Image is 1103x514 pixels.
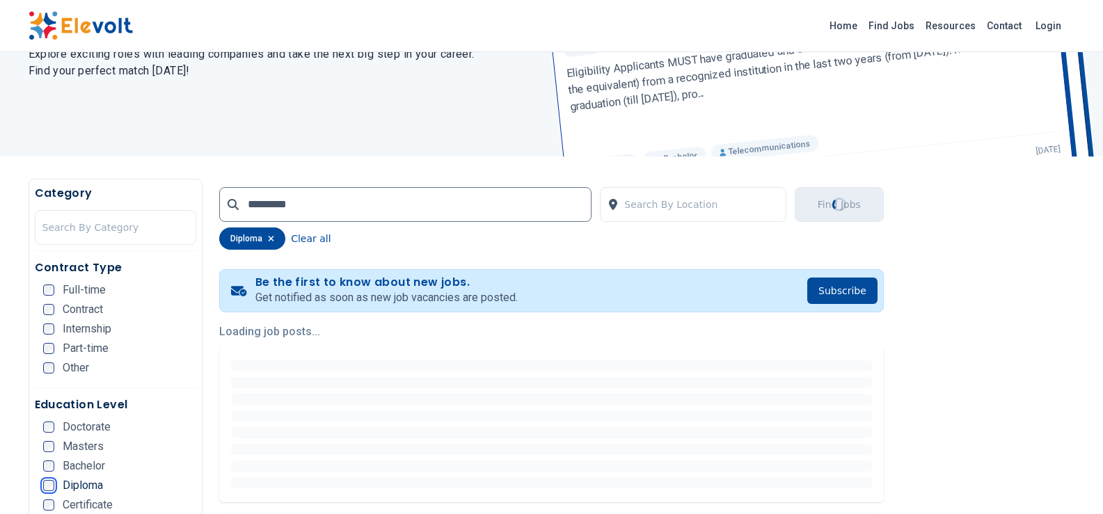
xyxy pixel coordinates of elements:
input: Certificate [43,499,54,511]
button: Clear all [291,227,331,250]
div: Loading... [830,195,849,214]
span: Diploma [63,480,103,491]
p: Loading job posts... [219,323,884,340]
span: Internship [63,323,111,335]
h4: Be the first to know about new jobs. [255,275,518,289]
input: Doctorate [43,421,54,433]
input: Full-time [43,284,54,296]
a: Find Jobs [863,15,920,37]
button: Find JobsLoading... [795,187,884,222]
span: Other [63,362,89,374]
h5: Category [35,185,197,202]
iframe: Chat Widget [1033,447,1103,514]
span: Bachelor [63,460,105,472]
h5: Contract Type [35,259,197,276]
span: Certificate [63,499,113,511]
input: Internship [43,323,54,335]
button: Subscribe [807,278,878,304]
a: Contact [981,15,1027,37]
span: Full-time [63,284,106,296]
input: Other [43,362,54,374]
input: Diploma [43,480,54,491]
h5: Education Level [35,396,197,413]
img: Elevolt [29,11,133,40]
input: Part-time [43,343,54,354]
h2: Explore exciting roles with leading companies and take the next big step in your career. Find you... [29,46,535,79]
div: diploma [219,227,285,250]
input: Bachelor [43,460,54,472]
a: Login [1027,12,1070,40]
a: Resources [920,15,981,37]
a: Home [824,15,863,37]
input: Contract [43,304,54,315]
span: Doctorate [63,421,111,433]
input: Masters [43,441,54,452]
p: Get notified as soon as new job vacancies are posted. [255,289,518,306]
span: Masters [63,441,104,452]
span: Part-time [63,343,109,354]
span: Contract [63,304,103,315]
